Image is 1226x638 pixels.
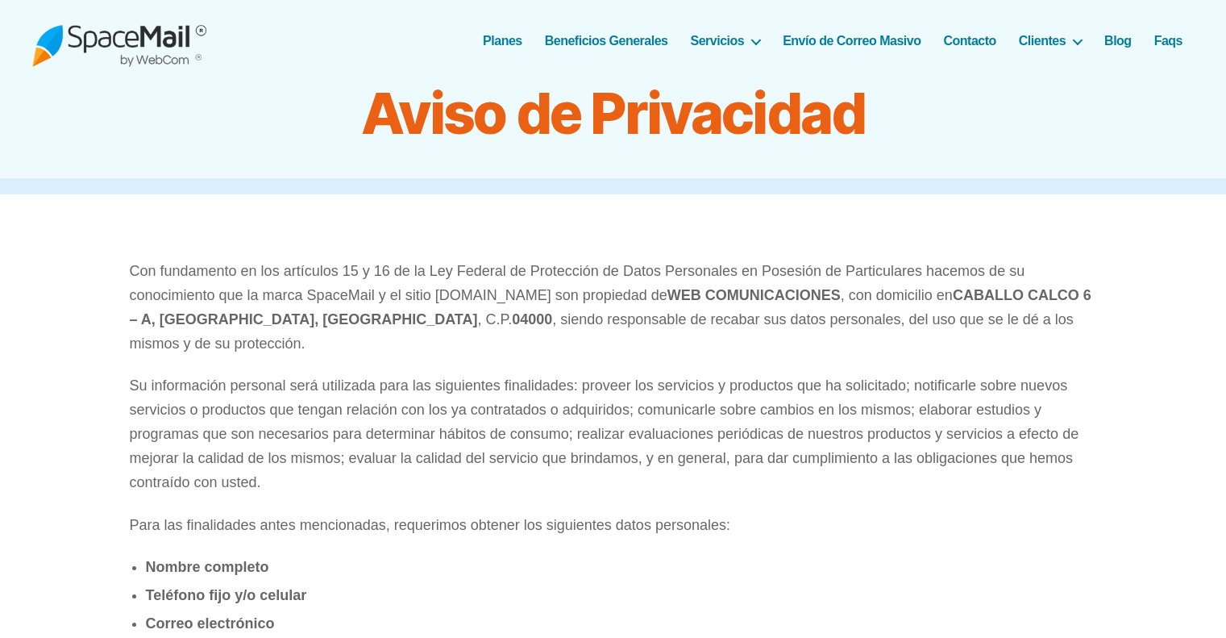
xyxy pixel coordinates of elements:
[1154,33,1182,48] a: Faqs
[130,287,1091,327] strong: CABALLO CALCO 6 – A, [GEOGRAPHIC_DATA], [GEOGRAPHIC_DATA]
[130,513,1097,537] p: Para las finalidades antes mencionadas, requerimos obtener los siguientes datos personales:
[545,33,668,48] a: Beneficios Generales
[943,33,995,48] a: Contacto
[130,259,1097,356] p: Con fundamento en los artículos 15 y 16 de la Ley Federal de Protección de Datos Personales en Po...
[512,311,552,327] strong: 04000
[130,373,1097,494] p: Su información personal será utilizada para las siguientes finalidades: proveer los servicios y p...
[146,587,307,603] strong: Teléfono fijo y/o celular
[146,615,275,632] strong: Correo electrónico
[1019,33,1082,48] a: Clientes
[483,33,522,48] a: Planes
[783,33,921,48] a: Envío de Correo Masivo
[210,81,1016,146] h1: Aviso de Privacidad
[146,559,269,575] strong: Nombre completo
[32,15,206,67] img: Spacemail
[492,33,1194,48] nav: Horizontal
[667,287,841,303] strong: WEB COMUNICACIONES
[1104,33,1132,48] a: Blog
[691,33,761,48] a: Servicios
